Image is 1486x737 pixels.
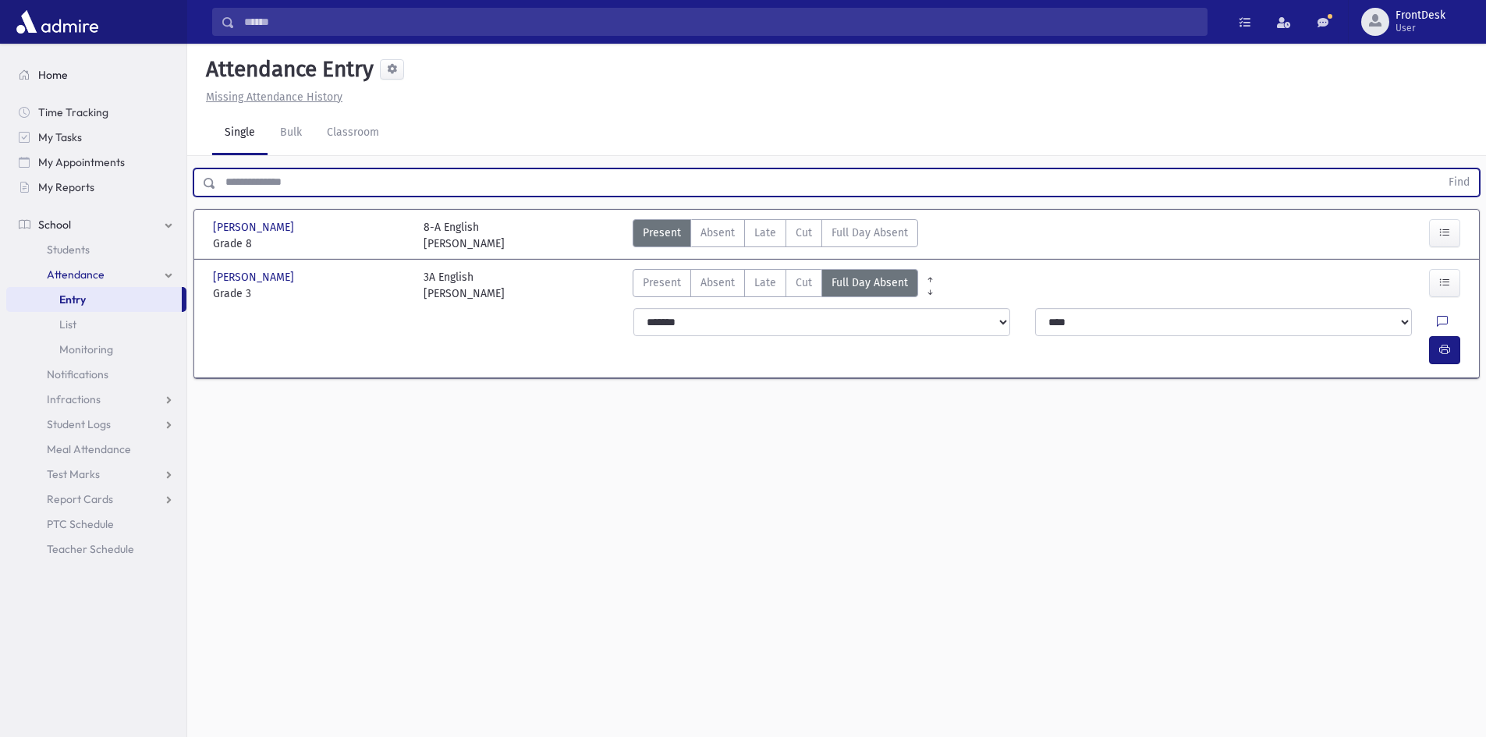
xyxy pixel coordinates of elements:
[633,269,918,302] div: AttTypes
[6,175,186,200] a: My Reports
[235,8,1207,36] input: Search
[700,225,735,241] span: Absent
[47,542,134,556] span: Teacher Schedule
[754,225,776,241] span: Late
[6,512,186,537] a: PTC Schedule
[424,269,505,302] div: 3A English [PERSON_NAME]
[6,362,186,387] a: Notifications
[47,492,113,506] span: Report Cards
[268,112,314,155] a: Bulk
[6,287,182,312] a: Entry
[59,292,86,306] span: Entry
[47,442,131,456] span: Meal Attendance
[6,237,186,262] a: Students
[38,155,125,169] span: My Appointments
[12,6,102,37] img: AdmirePro
[47,417,111,431] span: Student Logs
[6,150,186,175] a: My Appointments
[832,225,908,241] span: Full Day Absent
[6,312,186,337] a: List
[213,236,408,252] span: Grade 8
[213,219,297,236] span: [PERSON_NAME]
[6,212,186,237] a: School
[206,90,342,104] u: Missing Attendance History
[38,105,108,119] span: Time Tracking
[754,275,776,291] span: Late
[59,342,113,356] span: Monitoring
[200,90,342,104] a: Missing Attendance History
[213,269,297,285] span: [PERSON_NAME]
[38,68,68,82] span: Home
[47,467,100,481] span: Test Marks
[633,219,918,252] div: AttTypes
[47,517,114,531] span: PTC Schedule
[38,180,94,194] span: My Reports
[1396,22,1445,34] span: User
[6,537,186,562] a: Teacher Schedule
[643,275,681,291] span: Present
[1396,9,1445,22] span: FrontDesk
[6,462,186,487] a: Test Marks
[6,412,186,437] a: Student Logs
[314,112,392,155] a: Classroom
[6,125,186,150] a: My Tasks
[200,56,374,83] h5: Attendance Entry
[47,268,105,282] span: Attendance
[6,387,186,412] a: Infractions
[6,337,186,362] a: Monitoring
[700,275,735,291] span: Absent
[213,285,408,302] span: Grade 3
[47,243,90,257] span: Students
[47,392,101,406] span: Infractions
[47,367,108,381] span: Notifications
[6,262,186,287] a: Attendance
[6,100,186,125] a: Time Tracking
[59,317,76,331] span: List
[796,275,812,291] span: Cut
[6,487,186,512] a: Report Cards
[6,62,186,87] a: Home
[6,437,186,462] a: Meal Attendance
[212,112,268,155] a: Single
[643,225,681,241] span: Present
[38,130,82,144] span: My Tasks
[424,219,505,252] div: 8-A English [PERSON_NAME]
[1439,169,1479,196] button: Find
[796,225,812,241] span: Cut
[38,218,71,232] span: School
[832,275,908,291] span: Full Day Absent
